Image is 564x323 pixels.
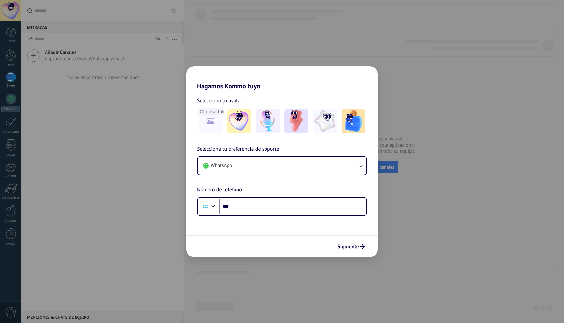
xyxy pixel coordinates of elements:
[227,109,251,133] img: -1.jpeg
[256,109,280,133] img: -2.jpeg
[197,186,242,194] span: Número de teléfono
[334,241,368,252] button: Siguiente
[197,96,242,105] span: Selecciona tu avatar
[186,66,378,90] h2: Hagamos Kommo tuyo
[342,109,365,133] img: -5.jpeg
[200,200,212,213] div: Argentina: + 54
[198,157,366,175] button: WhatsApp
[197,145,279,154] span: Selecciona tu preferencia de soporte
[284,109,308,133] img: -3.jpeg
[211,162,232,169] span: WhatsApp
[337,244,359,249] span: Siguiente
[313,109,337,133] img: -4.jpeg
